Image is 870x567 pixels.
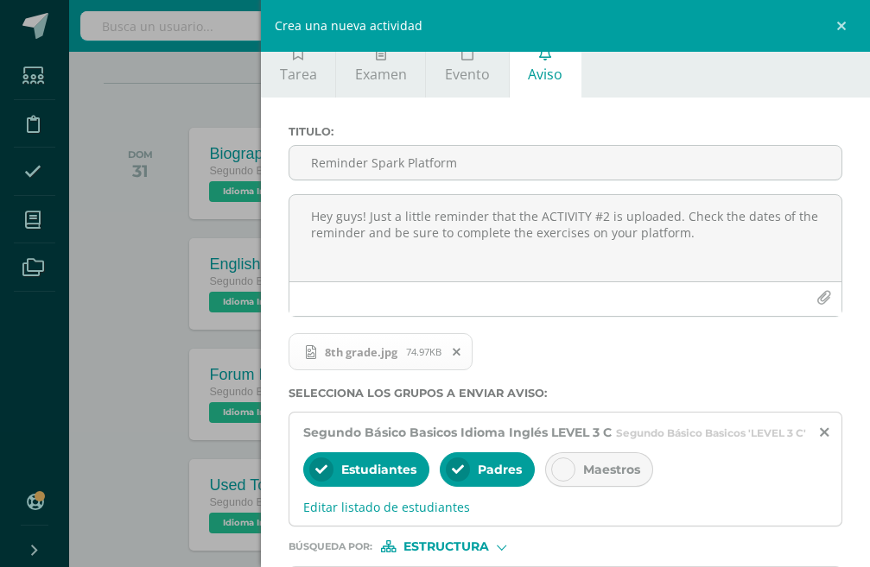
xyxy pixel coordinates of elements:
[289,387,842,400] label: Selecciona los grupos a enviar aviso :
[445,65,490,84] span: Evento
[261,31,335,98] a: Tarea
[355,65,407,84] span: Examen
[289,125,842,138] label: Titulo :
[583,462,640,477] span: Maestros
[478,462,522,477] span: Padres
[316,345,406,359] span: 8th grade.jpg
[341,462,416,477] span: Estudiantes
[303,499,828,515] span: Editar listado de estudiantes
[528,65,562,84] span: Aviso
[289,542,372,551] span: Búsqueda por :
[303,425,612,440] span: Segundo Básico Basicos Idioma Inglés LEVEL 3 C
[616,426,806,439] span: Segundo Básico Basicos 'LEVEL 3 C'
[381,540,511,552] div: [object Object]
[406,345,441,358] span: 74.97KB
[289,146,841,180] input: Titulo
[426,31,508,98] a: Evento
[289,195,841,281] textarea: Hey guys! Just a little reminder that the ACTIVITY #2 is uploaded. Check the dates of the reminde...
[280,65,317,84] span: Tarea
[403,542,489,551] span: Estructura
[510,31,581,98] a: Aviso
[336,31,425,98] a: Examen
[442,343,472,362] span: Remover archivo
[289,333,473,371] span: 8th grade.jpg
